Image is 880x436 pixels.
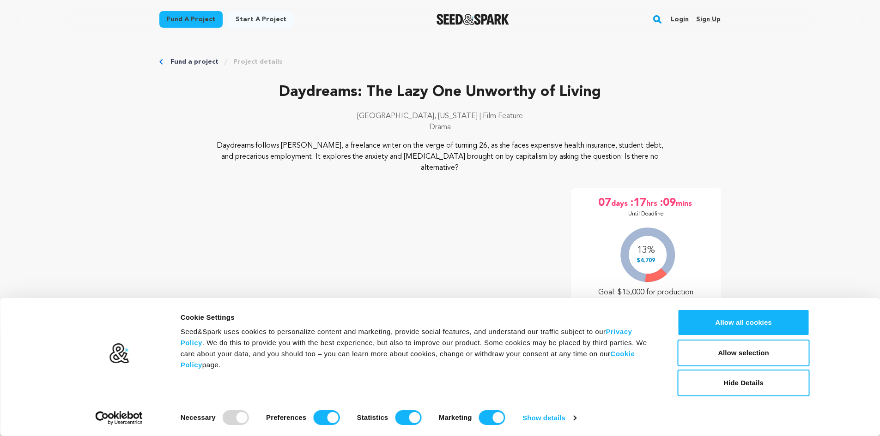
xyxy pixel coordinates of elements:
a: Usercentrics Cookiebot - opens in a new window [79,411,159,425]
a: Start a project [228,11,294,28]
img: Seed&Spark Logo Dark Mode [437,14,509,25]
span: :17 [630,196,646,210]
p: [GEOGRAPHIC_DATA], [US_STATE] | Film Feature [159,111,721,122]
a: Seed&Spark Homepage [437,14,509,25]
strong: Marketing [439,413,472,421]
button: Hide Details [678,370,810,396]
p: Daydreams follows [PERSON_NAME], a freelance writer on the verge of turning 26, as she faces expe... [215,140,665,173]
div: Cookie Settings [181,312,657,323]
span: 07 [598,196,611,210]
span: hrs [646,196,659,210]
img: logo [109,343,129,364]
a: Sign up [696,12,721,27]
div: Seed&Spark uses cookies to personalize content and marketing, provide social features, and unders... [181,326,657,370]
button: Allow selection [678,340,810,366]
button: Allow all cookies [678,309,810,336]
a: Show details [522,411,576,425]
span: :09 [659,196,676,210]
span: days [611,196,630,210]
div: Breadcrumb [159,57,721,66]
p: Until Deadline [628,210,664,218]
a: Fund a project [159,11,223,28]
p: Drama [159,122,721,133]
a: Project details [233,57,282,66]
span: mins [676,196,694,210]
a: Login [671,12,689,27]
strong: Necessary [181,413,216,421]
p: Daydreams: The Lazy One Unworthy of Living [159,81,721,103]
strong: Preferences [266,413,306,421]
strong: Statistics [357,413,388,421]
a: Fund a project [170,57,218,66]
